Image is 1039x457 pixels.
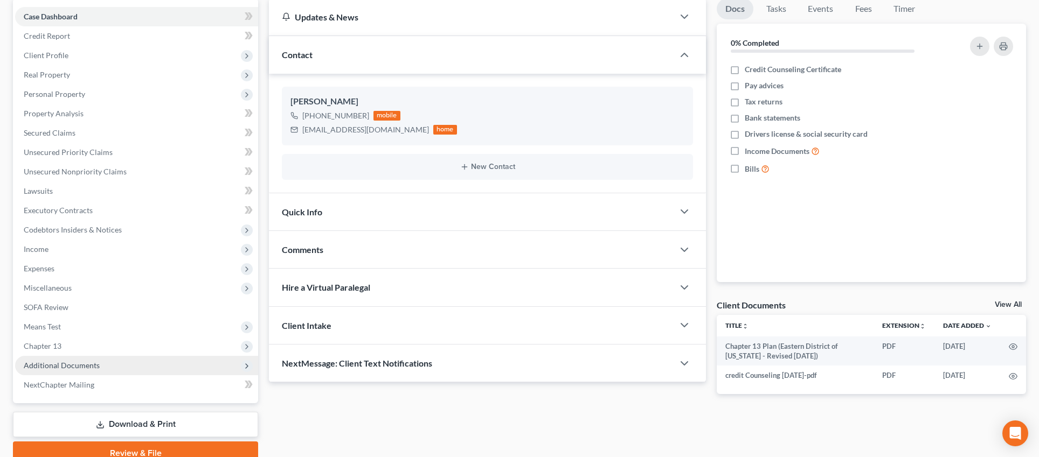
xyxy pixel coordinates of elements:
a: Titleunfold_more [725,321,749,329]
span: Property Analysis [24,109,84,118]
td: [DATE] [934,365,1000,385]
div: [EMAIL_ADDRESS][DOMAIN_NAME] [302,124,429,135]
td: [DATE] [934,336,1000,366]
a: Extensionunfold_more [882,321,926,329]
td: PDF [874,365,934,385]
span: Lawsuits [24,186,53,195]
span: Miscellaneous [24,283,72,292]
span: Pay advices [745,80,784,91]
div: [PHONE_NUMBER] [302,110,369,121]
span: Bank statements [745,113,800,123]
span: Bills [745,164,759,174]
div: Updates & News [282,11,661,23]
span: Chapter 13 [24,341,61,350]
div: [PERSON_NAME] [290,95,684,108]
span: Codebtors Insiders & Notices [24,225,122,234]
span: Client Profile [24,51,68,60]
span: Credit Report [24,31,70,40]
a: Executory Contracts [15,201,258,220]
td: credit Counseling [DATE]-pdf [717,365,874,385]
span: Unsecured Priority Claims [24,147,113,157]
span: Unsecured Nonpriority Claims [24,167,127,176]
div: Client Documents [717,299,786,311]
span: Contact [282,50,313,60]
span: Means Test [24,322,61,331]
td: PDF [874,336,934,366]
div: Open Intercom Messenger [1002,420,1028,446]
button: New Contact [290,163,684,171]
a: Credit Report [15,26,258,46]
a: Date Added expand_more [943,321,992,329]
a: View All [995,301,1022,308]
div: mobile [373,111,400,121]
span: Real Property [24,70,70,79]
div: home [433,125,457,135]
span: Income Documents [745,146,809,157]
i: expand_more [985,323,992,329]
strong: 0% Completed [731,38,779,47]
span: Hire a Virtual Paralegal [282,282,370,292]
span: Case Dashboard [24,12,78,21]
span: Credit Counseling Certificate [745,64,841,75]
span: Drivers license & social security card [745,129,868,139]
span: Income [24,244,49,254]
a: Download & Print [13,412,258,437]
a: Secured Claims [15,123,258,143]
span: Client Intake [282,320,331,331]
span: NextMessage: Client Text Notifications [282,358,432,368]
span: Secured Claims [24,128,75,137]
span: NextChapter Mailing [24,380,94,389]
a: Property Analysis [15,104,258,123]
a: NextChapter Mailing [15,375,258,395]
a: Lawsuits [15,181,258,201]
i: unfold_more [919,323,926,329]
a: SOFA Review [15,298,258,317]
span: Personal Property [24,89,85,99]
span: SOFA Review [24,303,68,312]
span: Comments [282,244,323,255]
a: Unsecured Priority Claims [15,143,258,162]
span: Quick Info [282,207,322,217]
span: Additional Documents [24,361,100,370]
a: Case Dashboard [15,7,258,26]
i: unfold_more [742,323,749,329]
span: Executory Contracts [24,206,93,215]
span: Tax returns [745,96,782,107]
span: Expenses [24,264,54,273]
a: Unsecured Nonpriority Claims [15,162,258,181]
td: Chapter 13 Plan (Eastern District of [US_STATE] - Revised [DATE]) [717,336,874,366]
